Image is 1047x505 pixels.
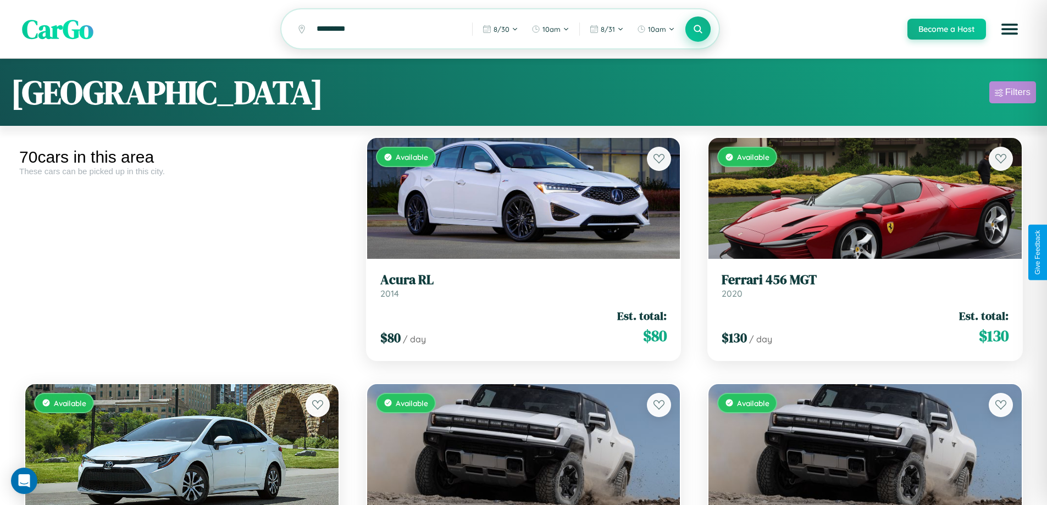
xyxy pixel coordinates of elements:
span: Available [54,398,86,408]
span: Available [737,152,769,162]
div: Filters [1005,87,1031,98]
button: 8/31 [584,20,629,38]
div: Give Feedback [1034,230,1042,275]
span: Available [737,398,769,408]
span: / day [749,334,772,345]
button: Open menu [994,14,1025,45]
div: Open Intercom Messenger [11,468,37,494]
h3: Ferrari 456 MGT [722,272,1009,288]
span: $ 80 [643,325,667,347]
div: 70 cars in this area [19,148,345,167]
span: Est. total: [959,308,1009,324]
div: These cars can be picked up in this city. [19,167,345,176]
h1: [GEOGRAPHIC_DATA] [11,70,323,115]
button: 8/30 [477,20,524,38]
span: 2014 [380,288,399,299]
span: Available [396,398,428,408]
button: Filters [989,81,1036,103]
span: 8 / 31 [601,25,615,34]
span: $ 130 [979,325,1009,347]
a: Acura RL2014 [380,272,667,299]
a: Ferrari 456 MGT2020 [722,272,1009,299]
span: $ 80 [380,329,401,347]
button: Become a Host [907,19,986,40]
span: Est. total: [617,308,667,324]
span: 2020 [722,288,743,299]
button: 10am [526,20,575,38]
span: 10am [542,25,561,34]
h3: Acura RL [380,272,667,288]
span: 10am [648,25,666,34]
span: CarGo [22,11,93,47]
span: $ 130 [722,329,747,347]
button: 10am [631,20,680,38]
span: Available [396,152,428,162]
span: 8 / 30 [494,25,509,34]
span: / day [403,334,426,345]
